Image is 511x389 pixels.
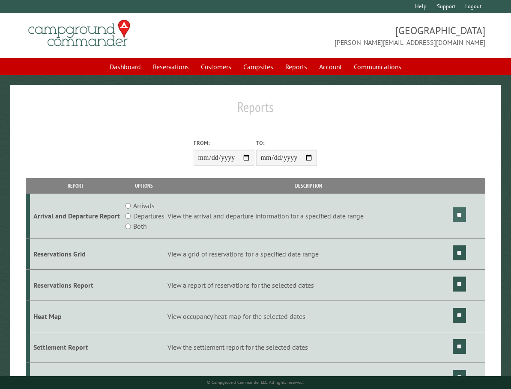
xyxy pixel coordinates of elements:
[166,239,451,270] td: View a grid of reservations for a specified date range
[349,59,406,75] a: Communications
[238,59,278,75] a: Campsites
[26,99,486,122] h1: Reports
[280,59,312,75] a: Reports
[133,211,164,221] label: Departures
[194,139,254,147] label: From:
[166,269,451,301] td: View a report of reservations for the selected dates
[314,59,347,75] a: Account
[30,301,122,332] td: Heat Map
[166,301,451,332] td: View occupancy heat map for the selected dates
[133,200,155,211] label: Arrivals
[133,221,146,231] label: Both
[166,194,451,239] td: View the arrival and departure information for a specified date range
[30,194,122,239] td: Arrival and Departure Report
[122,178,166,193] th: Options
[26,17,133,50] img: Campground Commander
[148,59,194,75] a: Reservations
[207,380,304,385] small: © Campground Commander LLC. All rights reserved.
[256,24,486,47] span: [GEOGRAPHIC_DATA] [PERSON_NAME][EMAIL_ADDRESS][DOMAIN_NAME]
[196,59,236,75] a: Customers
[166,178,451,193] th: Description
[30,178,122,193] th: Report
[30,239,122,270] td: Reservations Grid
[30,332,122,363] td: Settlement Report
[166,332,451,363] td: View the settlement report for the selected dates
[105,59,146,75] a: Dashboard
[30,269,122,301] td: Reservations Report
[256,139,317,147] label: To:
